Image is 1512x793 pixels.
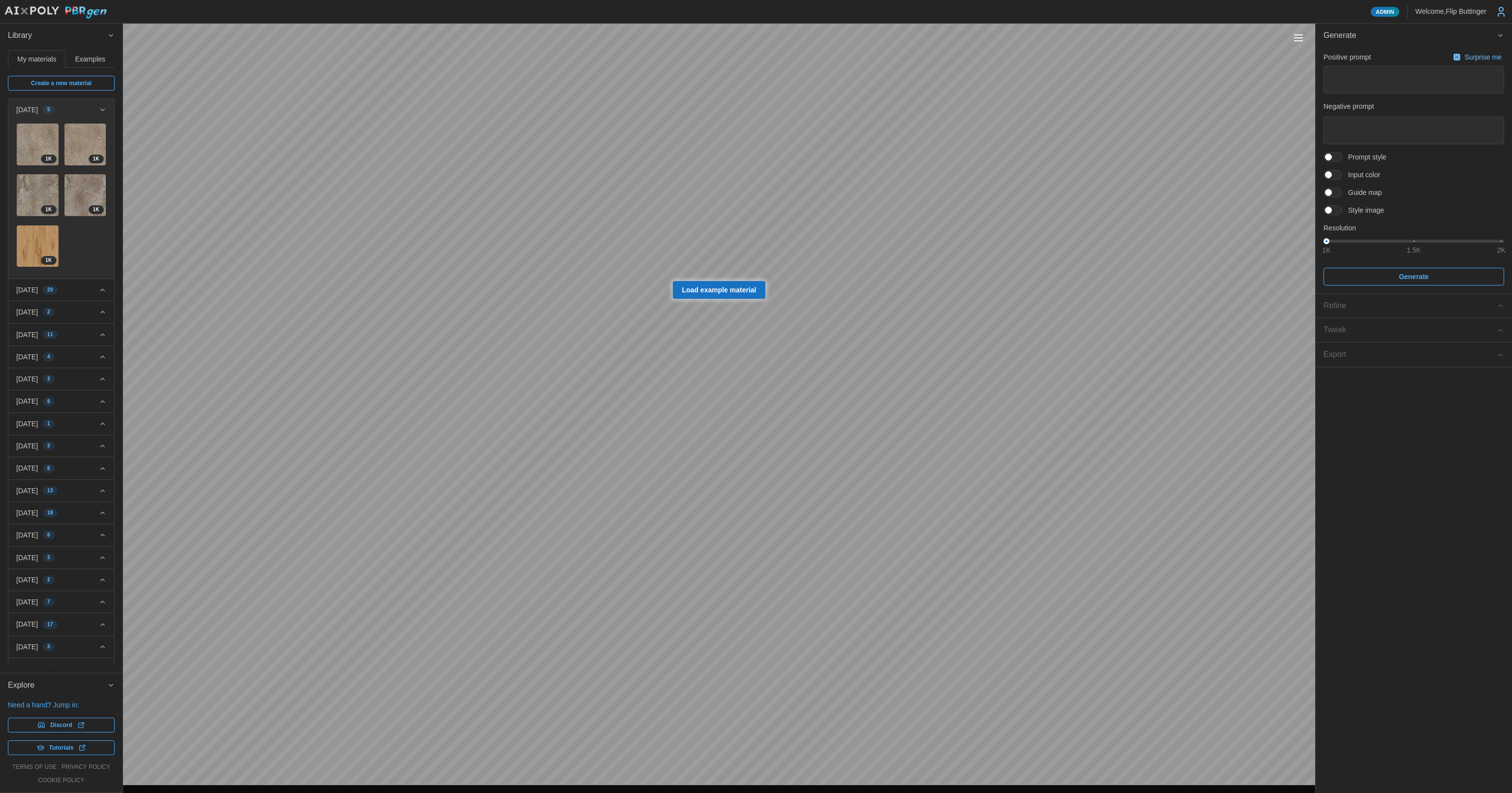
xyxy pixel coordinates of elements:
[8,346,114,368] button: [DATE]4
[93,206,99,214] span: 1 K
[1291,31,1305,45] button: Toggle viewport controls
[8,324,114,346] button: [DATE]11
[1323,24,1497,48] span: Generate
[47,331,53,339] span: 11
[16,530,38,540] p: [DATE]
[45,155,52,163] span: 1 K
[16,575,38,585] p: [DATE]
[16,352,38,362] p: [DATE]
[8,547,114,569] button: [DATE]3
[16,123,59,166] a: jWQLYV3ZvSSjJBw2r6Vm1K
[49,741,74,755] span: Tutorials
[17,56,56,63] span: My materials
[16,642,38,652] p: [DATE]
[45,256,52,264] span: 1 K
[93,155,99,163] span: 1 K
[64,174,106,216] img: JY7N8qU9JbwJSE7pTEBa
[1376,7,1394,16] span: Admin
[8,279,114,301] button: [DATE]20
[8,524,114,546] button: [DATE]6
[62,763,110,771] a: privacy policy
[1342,188,1382,197] span: Guide map
[16,508,38,518] p: [DATE]
[8,636,114,658] button: [DATE]3
[8,301,114,323] button: [DATE]2
[16,174,59,217] a: 6duraBM1VcTGgsetkhDf1K
[16,419,38,429] p: [DATE]
[8,658,114,680] button: [DATE]19
[8,718,115,732] a: Discord
[682,282,756,298] span: Load example material
[16,463,38,473] p: [DATE]
[4,6,107,19] img: AIxPoly PBRgen
[16,396,38,406] p: [DATE]
[1323,101,1504,111] p: Negative prompt
[8,502,114,524] button: [DATE]18
[8,480,114,502] button: [DATE]13
[1316,318,1512,342] button: Tweak
[16,105,38,115] p: [DATE]
[47,286,53,294] span: 20
[16,285,38,295] p: [DATE]
[64,174,107,217] a: JY7N8qU9JbwJSE7pTEBa1K
[8,700,115,710] p: Need a hand? Jump in:
[1323,318,1497,342] span: Tweak
[8,390,114,412] button: [DATE]8
[47,576,50,584] span: 2
[16,330,38,340] p: [DATE]
[17,225,59,267] img: bIjoPSzKPSj3oQiVP1oC
[16,486,38,496] p: [DATE]
[1342,205,1384,215] span: Style image
[16,225,59,268] a: bIjoPSzKPSj3oQiVP1oC1K
[16,597,38,607] p: [DATE]
[45,206,52,214] span: 1 K
[38,776,84,785] a: cookie policy
[1323,268,1504,285] button: Generate
[75,56,105,63] span: Examples
[1323,300,1497,312] div: Refine
[16,619,38,629] p: [DATE]
[47,375,50,383] span: 3
[47,621,53,629] span: 17
[47,398,50,406] span: 8
[1465,52,1504,62] p: Surprise me
[47,509,53,517] span: 18
[31,76,92,90] span: Create a new material
[8,413,114,435] button: [DATE]1
[8,435,114,457] button: [DATE]3
[8,99,114,121] button: [DATE]5
[64,124,106,165] img: bR3WGSlkAEhzD123NJmC
[47,442,50,450] span: 3
[1316,343,1512,367] button: Export
[17,124,59,165] img: jWQLYV3ZvSSjJBw2r6Vm
[47,353,50,361] span: 4
[16,553,38,563] p: [DATE]
[1323,223,1504,233] p: Resolution
[47,465,50,473] span: 6
[47,106,50,114] span: 5
[8,673,107,698] span: Explore
[8,740,115,755] a: Tutorials
[12,763,57,771] a: terms of use
[673,281,766,299] a: Load example material
[1323,343,1497,367] span: Export
[8,569,114,591] button: [DATE]2
[8,368,114,390] button: [DATE]3
[17,174,59,216] img: 6duraBM1VcTGgsetkhDf
[1342,152,1386,162] span: Prompt style
[47,531,50,539] span: 6
[1316,294,1512,318] button: Refine
[1342,170,1380,180] span: Input color
[16,441,38,451] p: [DATE]
[8,591,114,613] button: [DATE]7
[8,76,115,91] a: Create a new material
[47,643,50,651] span: 3
[8,457,114,479] button: [DATE]6
[47,420,50,428] span: 1
[1323,52,1371,62] p: Positive prompt
[8,613,114,635] button: [DATE]17
[1316,24,1512,48] button: Generate
[16,374,38,384] p: [DATE]
[47,554,50,562] span: 3
[1316,48,1512,293] div: Generate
